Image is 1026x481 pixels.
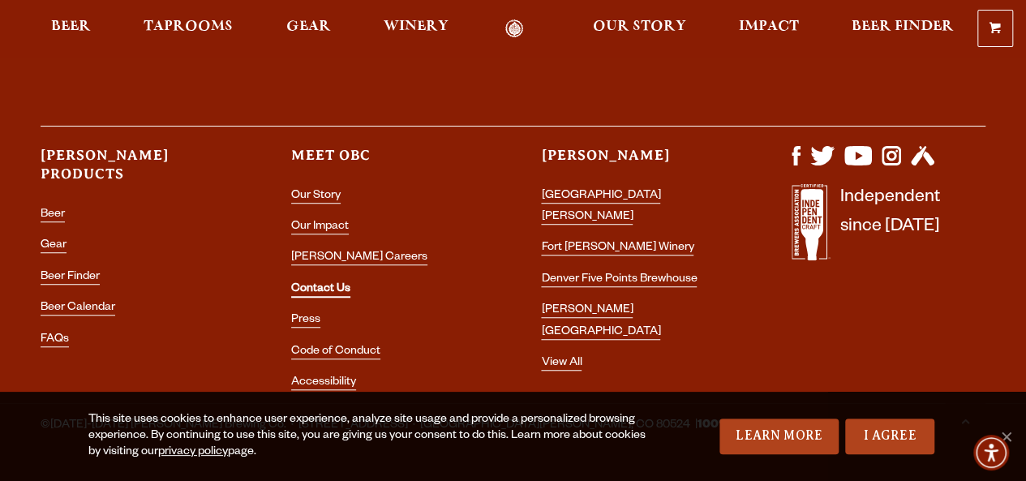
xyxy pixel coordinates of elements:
p: Independent since [DATE] [840,184,940,269]
a: Press [291,314,320,328]
span: Impact [739,20,799,33]
a: [GEOGRAPHIC_DATA][PERSON_NAME] [541,190,660,225]
span: Gear [286,20,331,33]
a: Visit us on YouTube [844,157,872,170]
a: Our Impact [291,221,349,234]
div: This site uses cookies to enhance user experience, analyze site usage and provide a personalized ... [88,412,655,461]
h3: Meet OBC [291,146,485,179]
a: Visit us on Instagram [882,157,901,170]
a: [PERSON_NAME] Careers [291,251,427,265]
h3: [PERSON_NAME] [541,146,735,179]
a: Our Story [291,190,341,204]
a: Odell Home [484,19,545,38]
a: Contact Us [291,283,350,298]
span: Winery [384,20,449,33]
a: Fort [PERSON_NAME] Winery [541,242,693,256]
h3: [PERSON_NAME] Products [41,146,234,198]
a: Beer [41,208,65,222]
a: Code of Conduct [291,346,380,359]
a: Beer Calendar [41,302,115,316]
a: Accessibility [291,376,356,390]
a: Our Story [582,19,697,38]
a: Learn More [719,419,839,454]
a: View All [541,357,582,371]
a: Impact [728,19,809,38]
a: Beer Finder [841,19,964,38]
span: Taprooms [144,20,233,33]
a: Gear [276,19,341,38]
a: Gear [41,239,67,253]
a: Visit us on Facebook [792,157,801,170]
a: Beer [41,19,101,38]
div: Accessibility Menu [973,435,1009,470]
a: Taprooms [133,19,243,38]
span: Beer Finder [852,20,954,33]
a: Denver Five Points Brewhouse [541,273,697,287]
a: Beer Finder [41,271,100,285]
a: I Agree [845,419,934,454]
a: Winery [373,19,459,38]
span: Beer [51,20,91,33]
a: Visit us on X (formerly Twitter) [810,157,835,170]
span: Our Story [593,20,686,33]
a: FAQs [41,333,69,347]
a: Visit us on Untappd [911,157,934,170]
a: [PERSON_NAME] [GEOGRAPHIC_DATA] [541,304,660,339]
a: privacy policy [158,446,228,459]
